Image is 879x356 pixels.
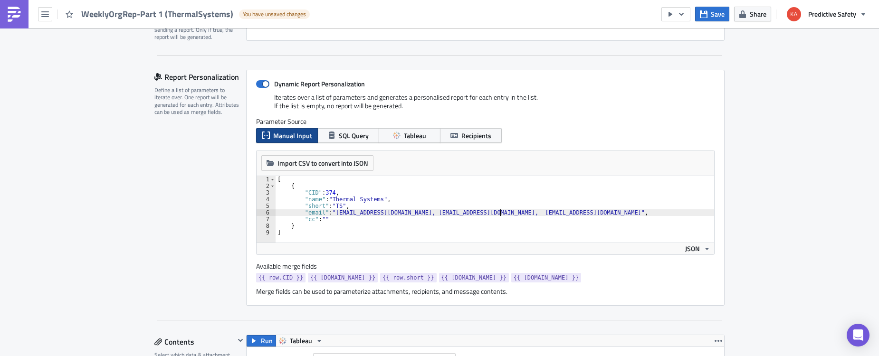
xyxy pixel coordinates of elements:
div: Define a list of parameters to iterate over. One report will be generated for each entry. Attribu... [154,86,240,116]
span: Manual Input [273,131,312,141]
div: 2 [257,183,276,189]
button: Share [734,7,771,21]
label: Available merge fields [256,262,327,271]
div: Optionally, perform a condition check before generating and sending a report. Only if true, the r... [154,11,240,41]
span: {{ [DOMAIN_NAME] }} [514,273,579,282]
button: Tableau [379,128,440,143]
span: JSON [685,244,700,253]
div: 7 [257,216,276,223]
img: tableau_1 [4,4,41,11]
span: SQL Query [339,131,369,141]
span: Run [261,335,273,347]
div: Open Intercom Messenger [847,324,869,347]
div: 1 [257,176,276,183]
span: Predictive Safety [808,9,856,19]
span: {{ [DOMAIN_NAME] }} [441,273,506,282]
img: tableau_7 [4,66,41,74]
div: 8 [257,223,276,229]
div: 9 [257,229,276,236]
span: WeeklyOrgRep-Part 1 (ThermalSystems) [81,9,234,19]
a: {{ row.short }} [380,273,436,282]
strong: Dynamic Report Personalization [274,79,365,89]
img: Avatar [786,6,802,22]
div: Merge fields can be used to parameterize attachments, recipients, and message contents. [256,287,715,296]
a: {{ [DOMAIN_NAME] }} [439,273,509,282]
img: PushMetrics [7,7,22,22]
a: {{ [DOMAIN_NAME] }} [511,273,581,282]
button: Import CSV to convert into JSON [261,155,373,171]
div: 4 [257,196,276,203]
div: Report Personalization [154,70,246,84]
span: {{ [DOMAIN_NAME] }} [310,273,375,282]
span: Recipients [461,131,491,141]
body: Rich Text Area. Press ALT-0 for help. [4,4,454,116]
button: Manual Input [256,128,318,143]
button: Recipients [440,128,502,143]
img: tableau_6 [4,56,41,64]
button: SQL Query [317,128,379,143]
div: Contents [154,335,235,349]
span: Share [750,9,766,19]
span: Import CSV to convert into JSON [277,158,368,168]
div: 6 [257,209,276,216]
button: Save [695,7,729,21]
button: Run [247,335,276,347]
span: {{ row.CID }} [258,273,303,282]
span: {{ row.short }} [382,273,434,282]
img: tableau_4 [4,35,41,43]
img: tableau_3 [4,25,41,32]
span: Tableau [290,335,312,347]
img: tableau_5 [4,46,41,53]
div: Iterates over a list of parameters and generates a personalised report for each entry in the list... [256,93,715,117]
label: Parameter Source [256,117,715,126]
button: Tableau [276,335,326,347]
img: tableau_8 [4,77,41,84]
div: 5 [257,203,276,209]
span: Save [711,9,725,19]
button: JSON [682,243,714,254]
a: {{ row.CID }} [256,273,306,282]
span: You have unsaved changes [243,10,306,18]
a: {{ [DOMAIN_NAME] }} [308,273,378,282]
img: tableau_2 [4,14,41,22]
button: Hide content [235,335,246,346]
div: 3 [257,189,276,196]
span: Tableau [404,131,426,141]
button: Predictive Safety [781,4,872,25]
